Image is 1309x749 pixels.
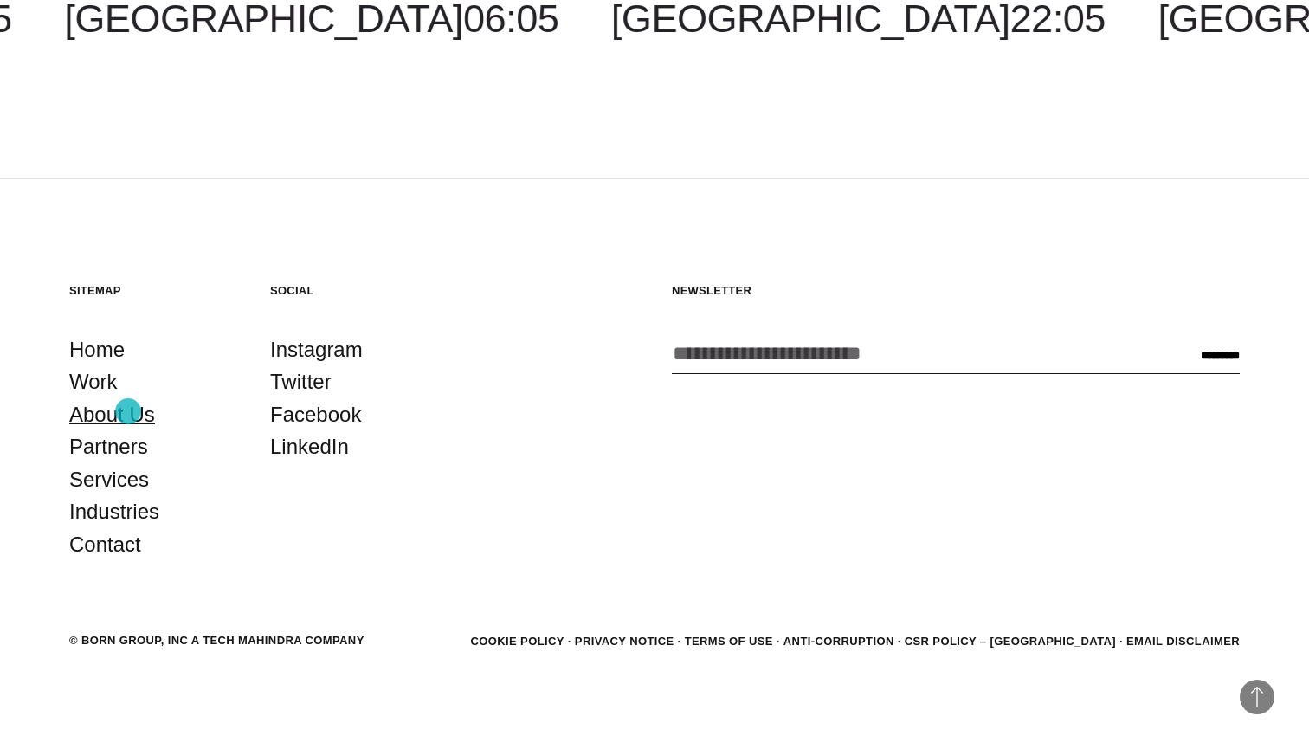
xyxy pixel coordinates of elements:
[270,283,436,298] h5: Social
[685,635,773,648] a: Terms of Use
[575,635,674,648] a: Privacy Notice
[1240,680,1274,714] button: Back to Top
[270,398,361,431] a: Facebook
[69,283,235,298] h5: Sitemap
[1126,635,1240,648] a: Email Disclaimer
[69,333,125,366] a: Home
[69,632,364,649] div: © BORN GROUP, INC A Tech Mahindra Company
[470,635,564,648] a: Cookie Policy
[69,398,155,431] a: About Us
[69,430,148,463] a: Partners
[69,365,118,398] a: Work
[69,528,141,561] a: Contact
[270,430,349,463] a: LinkedIn
[905,635,1116,648] a: CSR POLICY – [GEOGRAPHIC_DATA]
[270,333,363,366] a: Instagram
[69,463,149,496] a: Services
[783,635,894,648] a: Anti-Corruption
[672,283,1240,298] h5: Newsletter
[270,365,332,398] a: Twitter
[69,495,159,528] a: Industries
